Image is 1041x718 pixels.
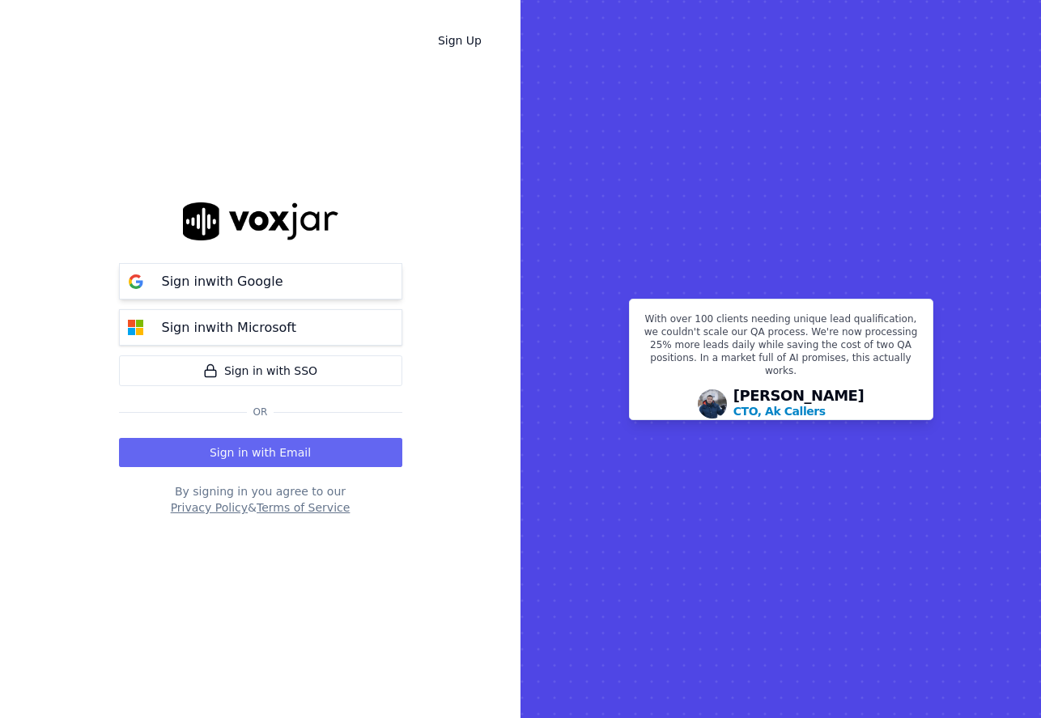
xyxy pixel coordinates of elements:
span: Or [247,406,274,418]
button: Terms of Service [257,499,350,516]
img: microsoft Sign in button [120,312,152,344]
p: Sign in with Microsoft [162,318,296,338]
div: [PERSON_NAME] [733,389,865,419]
div: By signing in you agree to our & [119,483,402,516]
p: Sign in with Google [162,272,283,291]
p: CTO, Ak Callers [733,403,826,419]
img: google Sign in button [120,266,152,298]
button: Sign inwith Google [119,263,402,300]
button: Sign in with Email [119,438,402,467]
button: Privacy Policy [171,499,248,516]
img: logo [183,202,338,240]
button: Sign inwith Microsoft [119,309,402,346]
a: Sign Up [425,26,495,55]
p: With over 100 clients needing unique lead qualification, we couldn't scale our QA process. We're ... [639,312,923,384]
a: Sign in with SSO [119,355,402,386]
img: Avatar [698,389,727,418]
